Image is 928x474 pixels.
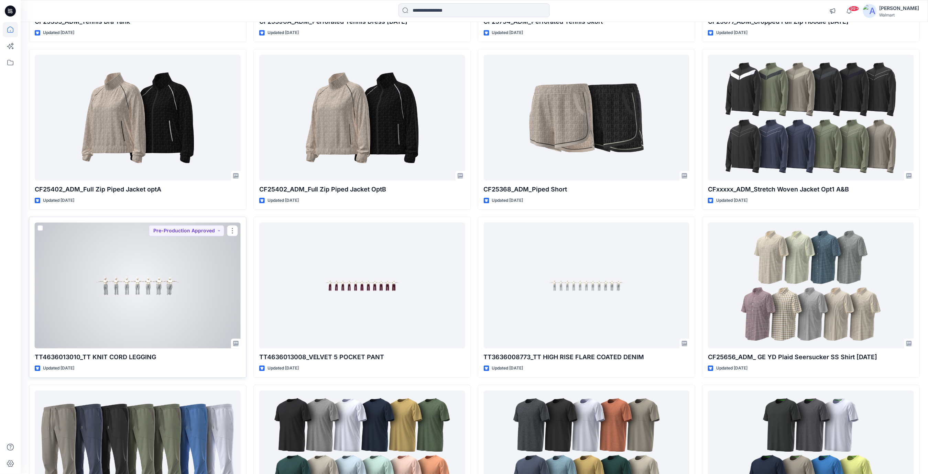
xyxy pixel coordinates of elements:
[484,55,690,181] a: CF25368_ADM_Piped Short
[716,197,747,205] p: Updated [DATE]
[35,55,241,181] a: CF25402_ADM_Full Zip Piped Jacket optA
[708,55,914,181] a: CFxxxxx_ADM_Stretch Woven Jacket Opt1 A&B
[492,365,523,372] p: Updated [DATE]
[484,353,690,362] p: TT3636008773_TT HIGH RISE FLARE COATED DENIM
[268,30,299,37] p: Updated [DATE]
[35,353,241,362] p: TT4636013010_TT KNIT CORD LEGGING
[880,4,919,12] div: [PERSON_NAME]
[268,365,299,372] p: Updated [DATE]
[259,353,465,362] p: TT4636013008_VELVET 5 POCKET PANT
[708,185,914,195] p: CFxxxxx_ADM_Stretch Woven Jacket Opt1 A&B
[35,185,241,195] p: CF25402_ADM_Full Zip Piped Jacket optA
[43,197,74,205] p: Updated [DATE]
[708,223,914,349] a: CF25656_ADM_ GE YD Plaid Seersucker SS Shirt 09MAY25
[259,55,465,181] a: CF25402_ADM_Full Zip Piped Jacket OptB
[484,223,690,349] a: TT3636008773_TT HIGH RISE FLARE COATED DENIM
[863,4,877,18] img: avatar
[268,197,299,205] p: Updated [DATE]
[43,30,74,37] p: Updated [DATE]
[880,12,919,18] div: Walmart
[716,365,747,372] p: Updated [DATE]
[716,30,747,37] p: Updated [DATE]
[484,185,690,195] p: CF25368_ADM_Piped Short
[35,223,241,349] a: TT4636013010_TT KNIT CORD LEGGING
[259,185,465,195] p: CF25402_ADM_Full Zip Piped Jacket OptB
[259,223,465,349] a: TT4636013008_VELVET 5 POCKET PANT
[492,30,523,37] p: Updated [DATE]
[43,365,74,372] p: Updated [DATE]
[492,197,523,205] p: Updated [DATE]
[849,6,859,11] span: 99+
[708,353,914,362] p: CF25656_ADM_ GE YD Plaid Seersucker SS Shirt [DATE]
